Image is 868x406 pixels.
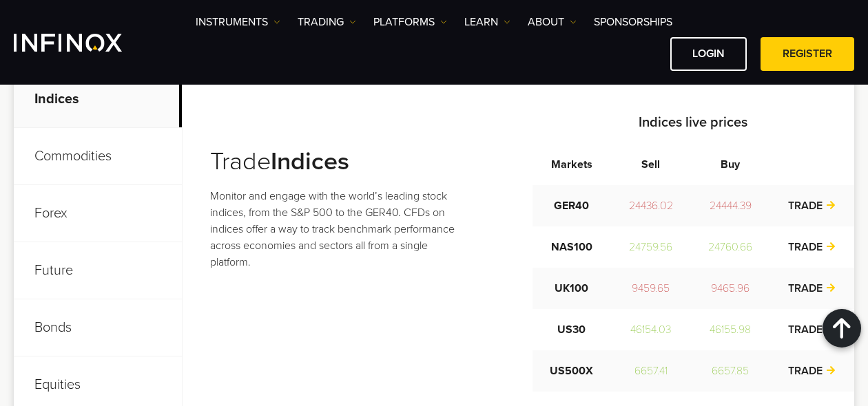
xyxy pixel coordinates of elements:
td: 24444.39 [690,185,769,226]
a: TRADE [788,323,836,336]
a: Instruments [196,14,280,30]
a: INFINOX Logo [14,34,154,52]
th: Buy [690,144,769,185]
td: 24760.66 [690,226,769,268]
td: US30 [533,309,611,350]
h3: Trade [210,147,468,177]
td: 24759.56 [611,226,690,268]
a: TRADE [788,240,836,254]
p: Bonds [14,299,182,356]
a: TRADE [788,281,836,295]
a: TRADING [298,14,356,30]
a: SPONSORSHIPS [594,14,672,30]
p: Future [14,242,182,299]
strong: Indices live prices [639,114,747,131]
a: REGISTER [761,37,854,71]
p: Commodities [14,128,182,185]
td: 46155.98 [690,309,769,350]
td: 6657.85 [690,350,769,392]
th: Markets [533,144,611,185]
strong: Indices [271,147,349,176]
a: TRADE [788,199,836,213]
td: 9459.65 [611,268,690,309]
a: Learn [464,14,510,30]
a: ABOUT [528,14,577,30]
td: 6657.41 [611,350,690,392]
td: US500X [533,350,611,392]
a: PLATFORMS [373,14,447,30]
td: UK100 [533,268,611,309]
p: Monitor and engage with the world’s leading stock indices, from the S&P 500 to the GER40. CFDs on... [210,188,468,270]
th: Sell [611,144,690,185]
td: 24436.02 [611,185,690,226]
a: LOGIN [670,37,747,71]
td: 9465.96 [690,268,769,309]
td: 46154.03 [611,309,690,350]
p: Indices [14,71,182,128]
td: NAS100 [533,226,611,268]
td: GER40 [533,185,611,226]
p: Forex [14,185,182,242]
